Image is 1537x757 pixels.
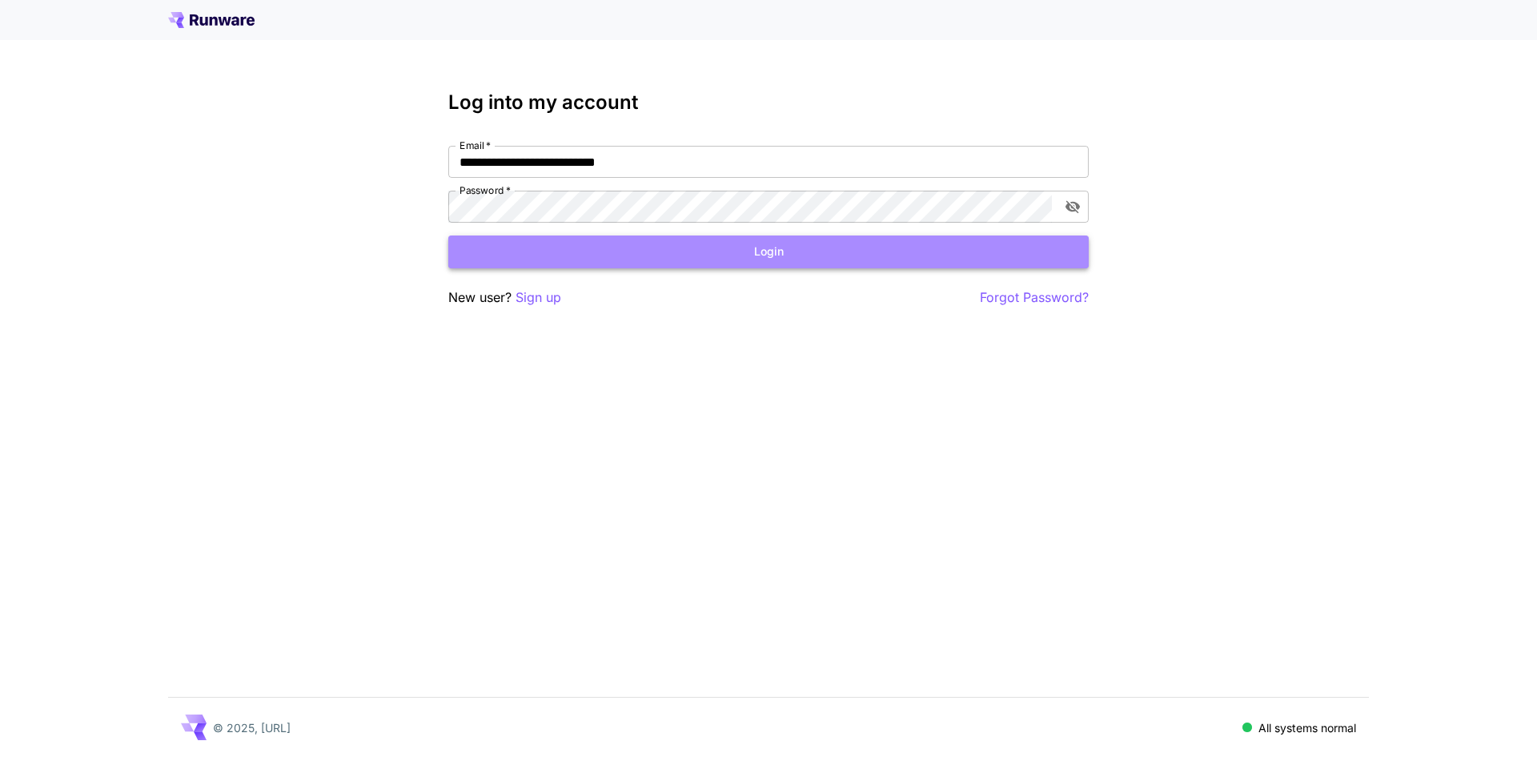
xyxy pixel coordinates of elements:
[1058,192,1087,221] button: toggle password visibility
[448,236,1089,268] button: Login
[448,288,561,308] p: New user?
[213,719,291,736] p: © 2025, [URL]
[459,183,511,197] label: Password
[459,139,491,152] label: Email
[1258,719,1356,736] p: All systems normal
[448,91,1089,114] h3: Log into my account
[516,288,561,308] button: Sign up
[980,288,1089,308] button: Forgot Password?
